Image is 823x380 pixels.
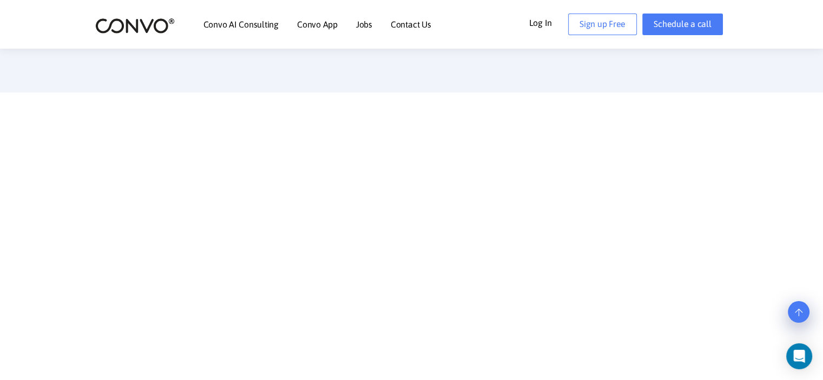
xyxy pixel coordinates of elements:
a: Contact Us [391,20,431,29]
a: Convo App [297,20,338,29]
a: Jobs [356,20,372,29]
a: Log In [529,14,568,31]
img: logo_2.png [95,17,175,34]
div: Open Intercom Messenger [786,343,812,369]
a: Sign up Free [568,14,637,35]
a: Convo AI Consulting [203,20,279,29]
a: Schedule a call [642,14,722,35]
